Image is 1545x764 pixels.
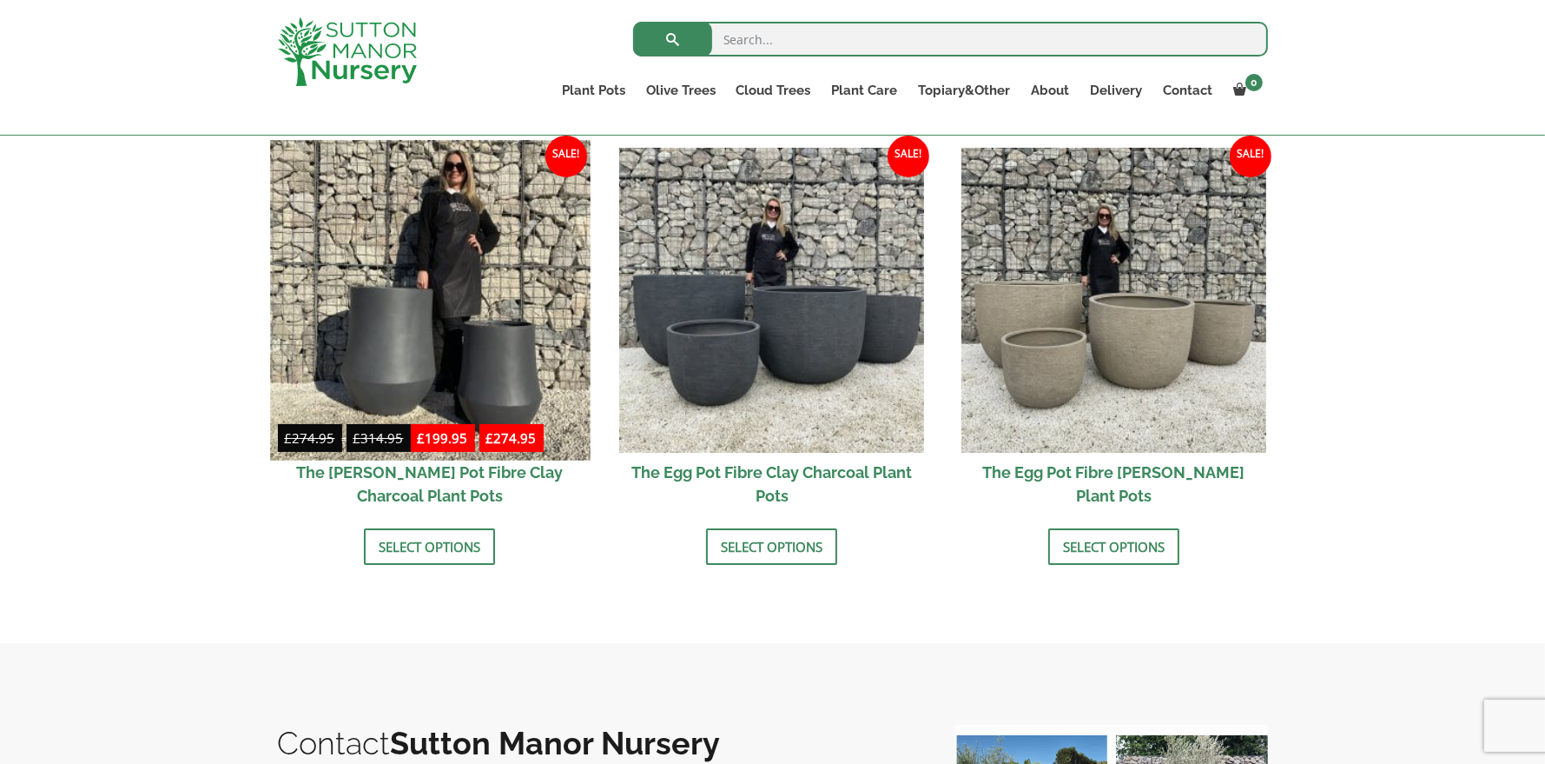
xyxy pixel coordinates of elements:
span: £ [285,429,293,447]
a: Sale! The Egg Pot Fibre [PERSON_NAME] Plant Pots [961,148,1266,515]
h2: Contact [278,725,921,761]
a: Sale! £274.95-£314.95 £199.95-£274.95 The [PERSON_NAME] Pot Fibre Clay Charcoal Plant Pots [278,148,583,515]
span: 0 [1245,74,1263,91]
a: 0 [1224,78,1268,103]
a: Sale! The Egg Pot Fibre Clay Charcoal Plant Pots [619,148,924,515]
span: Sale! [888,136,929,177]
img: The Bien Hoa Pot Fibre Clay Charcoal Plant Pots [270,140,590,460]
img: The Egg Pot Fibre Clay Charcoal Plant Pots [619,148,924,453]
a: Select options for “The Egg Pot Fibre Clay Charcoal Plant Pots” [706,528,837,565]
a: Delivery [1080,78,1153,103]
span: £ [353,429,361,447]
span: Sale! [1230,136,1271,177]
b: Sutton Manor Nursery [391,725,721,761]
h2: The [PERSON_NAME] Pot Fibre Clay Charcoal Plant Pots [278,453,583,515]
del: - [278,428,411,453]
a: About [1021,78,1080,103]
bdi: 199.95 [418,429,468,447]
span: £ [418,429,426,447]
bdi: 314.95 [353,429,404,447]
a: Topiary&Other [908,78,1021,103]
a: Select options for “The Bien Hoa Pot Fibre Clay Charcoal Plant Pots” [364,528,495,565]
span: £ [486,429,494,447]
h2: The Egg Pot Fibre Clay Charcoal Plant Pots [619,453,924,515]
a: Contact [1153,78,1224,103]
a: Select options for “The Egg Pot Fibre Clay Champagne Plant Pots” [1048,528,1179,565]
a: Plant Care [822,78,908,103]
bdi: 274.95 [285,429,335,447]
ins: - [411,428,544,453]
img: The Egg Pot Fibre Clay Champagne Plant Pots [961,148,1266,453]
input: Search... [633,22,1268,56]
a: Plant Pots [551,78,636,103]
h2: The Egg Pot Fibre [PERSON_NAME] Plant Pots [961,453,1266,515]
a: Olive Trees [636,78,726,103]
bdi: 274.95 [486,429,537,447]
img: logo [278,17,417,86]
span: Sale! [545,136,587,177]
a: Cloud Trees [726,78,822,103]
